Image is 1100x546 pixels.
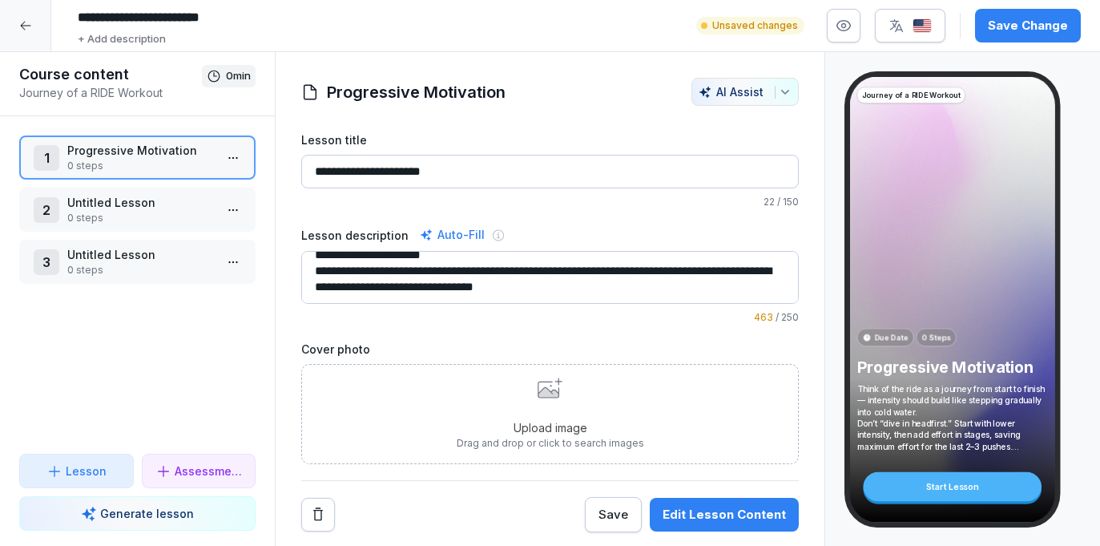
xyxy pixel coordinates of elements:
p: Progressive Motivation [67,142,214,159]
p: Unsaved changes [712,18,798,33]
p: Lesson [66,463,107,479]
p: Journey of a RIDE Workout [19,84,202,101]
p: Assessment [175,463,243,479]
div: AI Assist [699,85,792,99]
p: 0 steps [67,211,214,225]
div: 1 [34,145,59,171]
p: / 250 [301,310,799,325]
p: Think of the ride as a journey from start to finish — intensity should build like stepping gradua... [856,383,1047,452]
img: us.svg [913,18,932,34]
div: 1Progressive Motivation0 steps [19,135,256,180]
p: / 150 [301,195,799,209]
p: Drag and drop or click to search images [457,436,644,451]
div: Start Lesson [863,472,1042,502]
label: Cover photo [301,341,799,358]
h1: Course content [19,65,202,84]
p: Generate lesson [100,505,194,522]
div: 2 [34,197,59,223]
label: Lesson description [301,227,409,244]
div: Save Change [988,17,1068,34]
button: Save [585,497,642,532]
p: 0 min [226,68,251,84]
span: 463 [754,311,773,323]
label: Lesson title [301,131,799,148]
p: 0 steps [67,263,214,277]
h1: Progressive Motivation [327,80,506,104]
p: 0 steps [67,159,214,173]
div: Edit Lesson Content [663,506,786,524]
button: AI Assist [691,78,799,106]
p: 0 Steps [921,332,950,343]
p: + Add description [78,31,166,47]
div: Auto-Fill [417,225,488,245]
button: Generate lesson [19,496,256,531]
button: Assessment [142,454,256,488]
p: Progressive Motivation [856,357,1047,377]
span: 22 [764,196,775,208]
div: 2Untitled Lesson0 steps [19,188,256,232]
button: Remove [301,498,335,532]
p: Untitled Lesson [67,194,214,211]
div: 3Untitled Lesson0 steps [19,240,256,284]
p: Due Date [874,332,908,343]
div: 3 [34,249,59,275]
button: Save Change [975,9,1081,42]
button: Edit Lesson Content [650,498,799,532]
p: Journey of a RIDE Workout [861,90,960,101]
div: Save [598,506,628,524]
p: Upload image [457,419,644,436]
button: Lesson [19,454,134,488]
p: Untitled Lesson [67,246,214,263]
